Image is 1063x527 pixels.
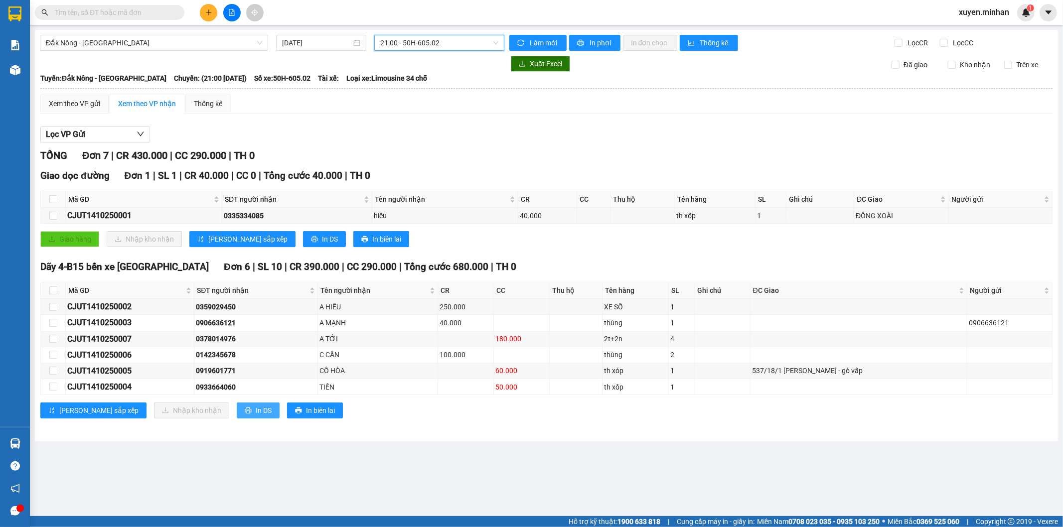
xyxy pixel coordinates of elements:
span: | [259,170,261,181]
button: plus [200,4,217,21]
button: aim [246,4,264,21]
span: plus [205,9,212,16]
span: Làm mới [530,37,559,48]
span: 1 [1029,4,1032,11]
span: caret-down [1044,8,1053,17]
span: sync [517,39,526,47]
th: Ghi chú [695,282,751,299]
span: Đơn 1 [125,170,151,181]
span: Dãy 4-B15 bến xe [GEOGRAPHIC_DATA] [40,261,209,272]
img: warehouse-icon [10,65,20,75]
th: Tên hàng [675,191,756,208]
td: 0335334085 [222,208,372,224]
td: 0906636121 [194,315,317,331]
div: TIẾN [319,382,436,393]
button: In đơn chọn [623,35,677,51]
span: printer [295,407,302,415]
img: warehouse-icon [10,438,20,449]
th: SL [756,191,786,208]
div: th xốp [676,210,754,221]
td: CÔ HÒA [318,363,438,379]
span: SĐT người nhận [197,285,307,296]
div: 1 [670,365,692,376]
td: 0378014976 [194,331,317,347]
span: printer [577,39,586,47]
div: A HIẾU [319,301,436,312]
td: 0142345678 [194,347,317,363]
span: In DS [322,234,338,245]
div: 2 [670,349,692,360]
span: | [285,261,287,272]
span: Người gửi [951,194,1042,205]
div: 40.000 [520,210,575,221]
div: XE SỐ [604,301,667,312]
span: down [137,130,145,138]
span: sort-ascending [197,236,204,244]
span: Hỗ trợ kỹ thuật: [569,516,660,527]
span: In DS [256,405,272,416]
div: 2t+2n [604,333,667,344]
span: | [229,149,231,161]
div: 0933664060 [196,382,315,393]
input: 14/10/2025 [282,37,351,48]
span: download [519,60,526,68]
div: Xem theo VP nhận [118,98,176,109]
span: In phơi [590,37,612,48]
b: Tuyến: Đắk Nông - [GEOGRAPHIC_DATA] [40,74,166,82]
div: 60.000 [495,365,548,376]
span: | [399,261,402,272]
span: Đơn 7 [82,149,109,161]
td: CJUT1410250003 [66,315,194,331]
button: printerIn phơi [569,35,620,51]
span: In biên lai [372,234,401,245]
th: Thu hộ [550,282,603,299]
span: Số xe: 50H-605.02 [254,73,310,84]
div: 0359029450 [196,301,315,312]
td: CJUT1410250001 [66,208,222,224]
div: 1 [670,301,692,312]
span: Đắk Nông - Sài Gòn [46,35,262,50]
button: downloadNhập kho nhận [107,231,182,247]
span: TỔNG [40,149,67,161]
span: printer [245,407,252,415]
div: ĐỒNG XOÀI [856,210,947,221]
div: Thống kê [194,98,222,109]
td: A MẠNH [318,315,438,331]
div: 0142345678 [196,349,315,360]
span: | [111,149,114,161]
div: A TỚI [319,333,436,344]
div: thùng [604,349,667,360]
span: Xuất Excel [530,58,562,69]
span: Mã GD [68,285,184,296]
div: Xem theo VP gửi [49,98,100,109]
span: Tổng cước 40.000 [264,170,342,181]
button: bar-chartThống kê [680,35,738,51]
span: Đã giao [900,59,931,70]
div: 0919601771 [196,365,315,376]
div: 40.000 [440,317,492,328]
div: CJUT1410250004 [67,381,192,393]
span: file-add [228,9,235,16]
span: | [153,170,155,181]
span: Thống kê [700,37,730,48]
span: copyright [1008,518,1015,525]
span: [PERSON_NAME] sắp xếp [59,405,139,416]
span: | [668,516,669,527]
span: ⚪️ [882,520,885,524]
div: 100.000 [440,349,492,360]
div: 0906636121 [969,317,1051,328]
span: printer [361,236,368,244]
span: 21:00 - 50H-605.02 [380,35,498,50]
td: CJUT1410250006 [66,347,194,363]
span: sort-ascending [48,407,55,415]
td: C CẦN [318,347,438,363]
span: TH 0 [234,149,255,161]
td: 0359029450 [194,299,317,315]
span: CC 290.000 [175,149,226,161]
span: Trên xe [1012,59,1042,70]
th: CC [577,191,610,208]
div: CJUT1410250001 [67,209,220,222]
span: SL 10 [258,261,282,272]
td: A TỚI [318,331,438,347]
span: Kho nhận [956,59,994,70]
